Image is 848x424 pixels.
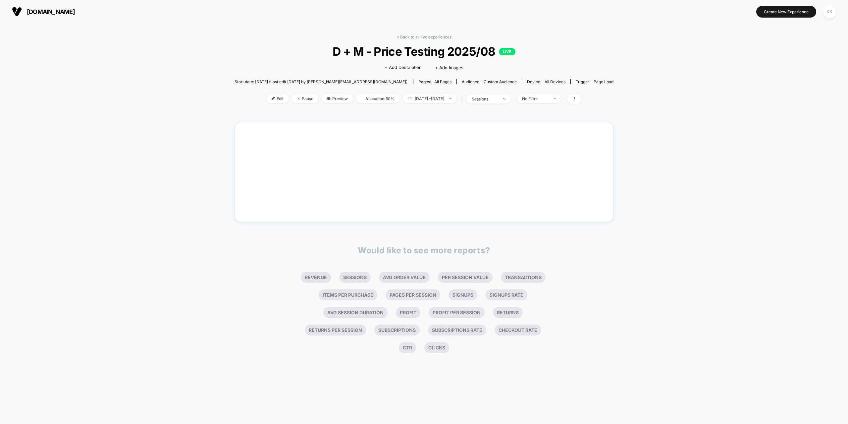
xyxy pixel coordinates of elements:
[449,289,477,300] li: Signups
[499,48,515,55] p: LIVE
[319,289,377,300] li: Items Per Purchase
[27,8,75,15] span: [DOMAIN_NAME]
[472,96,498,101] div: sessions
[396,307,420,318] li: Profit
[267,94,289,103] span: Edit
[503,98,505,99] img: end
[339,272,371,283] li: Sessions
[460,94,467,104] span: |
[823,5,836,18] div: KK
[292,94,318,103] span: Pause
[554,98,556,99] img: end
[385,64,422,71] span: + Add Description
[594,79,613,84] span: Page Load
[253,44,595,58] span: D + M - Price Testing 2025/08
[501,272,546,283] li: Transactions
[545,79,565,84] span: all devices
[756,6,816,18] button: Create New Experience
[399,342,416,353] li: Ctr
[429,307,485,318] li: Profit Per Session
[374,325,420,335] li: Subscriptions
[821,5,838,19] button: KK
[493,307,523,318] li: Returns
[301,272,331,283] li: Revenue
[403,94,456,103] span: [DATE] - [DATE]
[486,289,527,300] li: Signups Rate
[495,325,541,335] li: Checkout Rate
[397,34,451,39] a: < Back to all live experiences
[305,325,366,335] li: Returns Per Session
[424,342,449,353] li: Clicks
[576,79,613,84] div: Trigger:
[297,97,300,100] img: end
[462,79,517,84] div: Audience:
[428,325,486,335] li: Subscriptions Rate
[272,97,275,100] img: edit
[449,98,451,99] img: end
[358,245,490,255] p: Would like to see more reports?
[10,6,77,17] button: [DOMAIN_NAME]
[323,307,388,318] li: Avg Session Duration
[12,7,22,17] img: Visually logo
[356,94,399,103] span: Allocation: 50%
[322,94,353,103] span: Preview
[386,289,440,300] li: Pages Per Session
[484,79,517,84] span: Custom Audience
[379,272,430,283] li: Avg Order Value
[522,96,549,101] div: No Filter
[522,79,570,84] span: Device:
[418,79,451,84] div: Pages:
[435,65,463,70] span: + Add Images
[235,79,407,84] span: Start date: [DATE] (Last edit [DATE] by [PERSON_NAME][EMAIL_ADDRESS][DOMAIN_NAME])
[434,79,451,84] span: all pages
[438,272,493,283] li: Per Session Value
[408,97,411,100] img: calendar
